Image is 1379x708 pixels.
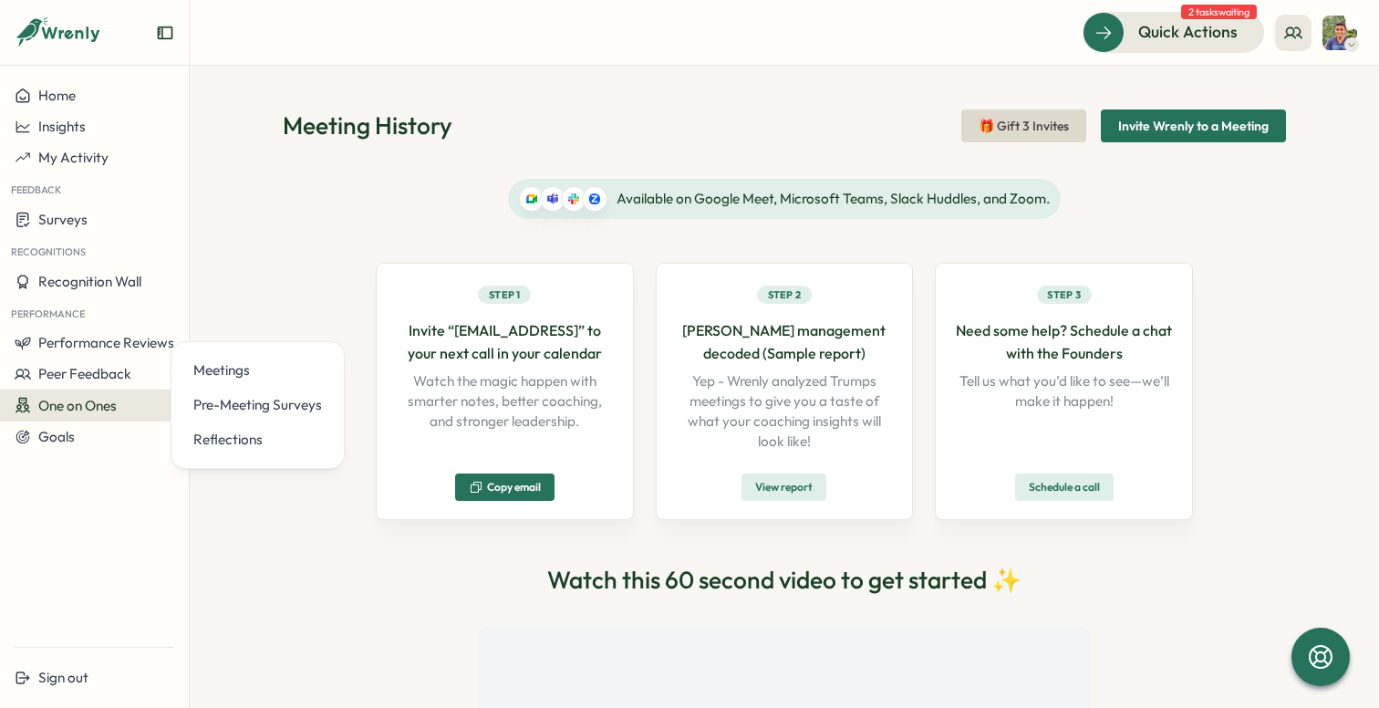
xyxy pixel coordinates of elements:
span: Quick Actions [1138,20,1238,44]
p: Watch the magic happen with smarter notes, better coaching, and stronger leadership. [395,371,615,432]
p: [PERSON_NAME] management decoded (Sample report) [675,319,895,365]
span: Performance Reviews [38,334,174,351]
button: Invite Wrenly to a Meeting [1101,109,1286,142]
span: Available on Google Meet, Microsoft Teams, Slack Huddles, and Zoom. [617,189,1050,209]
h2: Watch this 60 second video to get started ✨ [547,564,1021,596]
span: 2 tasks waiting [1181,5,1257,19]
div: Meetings [193,360,322,380]
span: Home [38,87,76,104]
span: Step 2 [768,286,802,303]
button: Schedule a call [1015,474,1114,501]
p: Invite “[EMAIL_ADDRESS]” to your next call in your calendar [395,319,615,365]
a: Meetings [186,353,329,388]
div: Pre-Meeting Surveys [193,395,322,415]
p: Tell us what you’d like to see—we’ll make it happen! [954,371,1174,411]
span: Sign out [38,669,88,686]
a: Pre-Meeting Surveys [186,388,329,422]
span: Invite Wrenly to a Meeting [1118,110,1269,141]
span: One on Ones [38,397,117,414]
button: 🎁 Gift 3 Invites [961,109,1086,142]
button: Copy email [455,474,555,501]
span: Step 1 [489,286,521,303]
span: Insights [38,118,86,135]
a: Reflections [186,422,329,457]
span: My Activity [38,149,109,166]
p: Need some help? Schedule a chat with the Founders [954,319,1174,365]
button: Expand sidebar [156,24,174,42]
span: Recognition Wall [38,273,141,290]
span: 🎁 Gift 3 Invites [979,110,1069,141]
span: Peer Feedback [38,365,131,382]
button: View report [741,474,826,501]
span: Step 3 [1047,286,1081,303]
span: Copy email [487,482,541,493]
button: Quick Actions [1083,12,1264,52]
span: Goals [38,428,75,445]
span: View report [755,474,813,500]
span: Surveys [38,211,88,228]
div: Reflections [193,430,322,450]
span: Schedule a call [1029,474,1100,500]
h1: Meeting History [283,109,452,141]
img: Varghese [1322,16,1357,50]
p: Yep - Wrenly analyzed Trumps meetings to give you a taste of what your coaching insights will loo... [675,371,895,452]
